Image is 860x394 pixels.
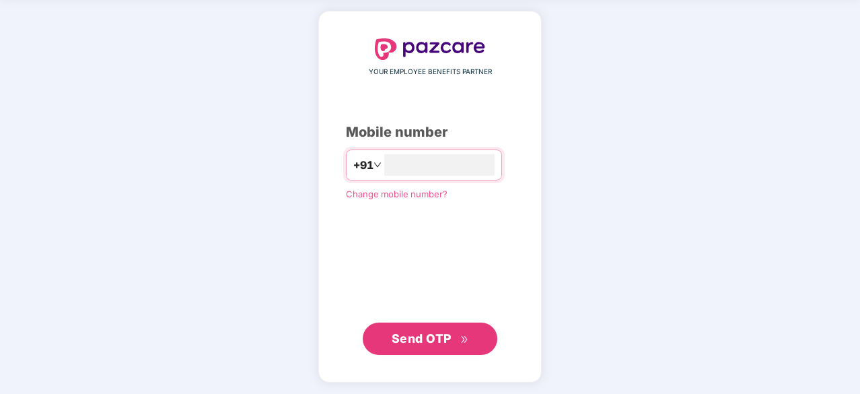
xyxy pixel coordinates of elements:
[460,335,469,344] span: double-right
[346,189,447,199] a: Change mobile number?
[373,161,382,169] span: down
[375,38,485,60] img: logo
[346,122,514,143] div: Mobile number
[353,157,373,174] span: +91
[363,323,497,355] button: Send OTPdouble-right
[369,67,492,77] span: YOUR EMPLOYEE BENEFITS PARTNER
[392,331,452,346] span: Send OTP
